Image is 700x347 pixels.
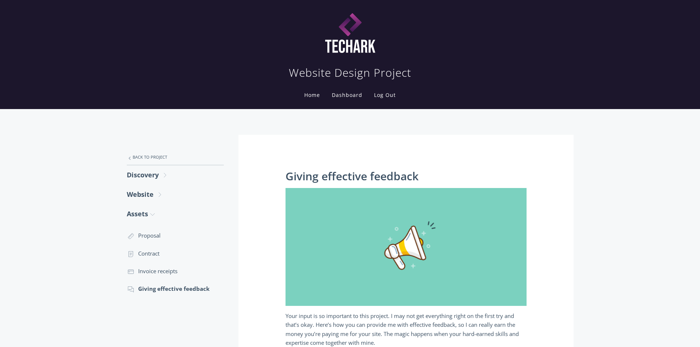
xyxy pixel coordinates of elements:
[127,227,224,244] a: Proposal
[330,91,364,98] a: Dashboard
[127,185,224,204] a: Website
[286,170,527,182] h1: Giving effective feedback
[127,149,224,165] a: Back to Project
[127,204,224,224] a: Assets
[127,165,224,185] a: Discovery
[127,245,224,262] a: Contract
[303,91,322,98] a: Home
[289,65,411,80] h1: Website Design Project
[127,280,224,297] a: Giving effective feedback
[127,262,224,280] a: Invoice receipts
[373,91,397,98] a: Log Out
